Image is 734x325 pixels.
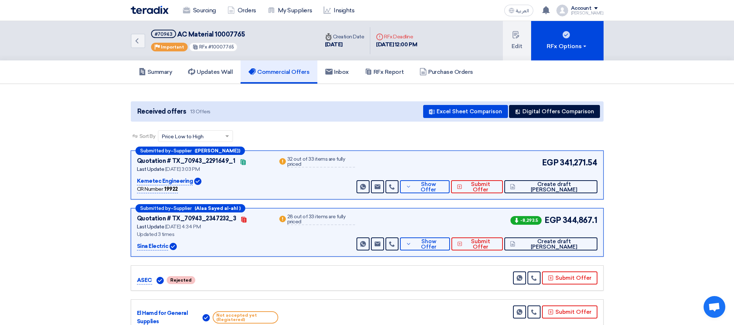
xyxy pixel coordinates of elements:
[137,177,193,186] p: Kemetec Engineering
[174,148,192,153] span: Supplier
[413,182,444,193] span: Show Offer
[195,148,240,153] b: ([PERSON_NAME])
[199,44,207,50] span: RFx
[135,147,245,155] div: –
[241,60,317,84] a: Commercial Offers
[423,105,508,118] button: Excel Sheet Comparison
[137,242,168,251] p: Sina Electric
[137,224,164,230] span: Last Update
[516,8,529,13] span: العربية
[162,133,204,140] span: Price Low to High
[412,60,481,84] a: Purchase Orders
[542,157,559,169] span: EGP
[208,44,234,50] span: #10007765
[504,180,597,193] button: Create draft [PERSON_NAME]
[517,182,591,193] span: Create draft [PERSON_NAME]
[325,33,364,41] div: Creation Date
[140,206,171,211] span: Submitted by
[547,42,588,51] div: RFx Options
[464,239,497,250] span: Submit Offer
[137,107,186,117] span: Received offers
[203,314,210,321] img: Verified Account
[464,182,497,193] span: Submit Offer
[317,60,357,84] a: Inbox
[400,237,450,250] button: Show Offer
[249,68,309,76] h5: Commercial Offers
[560,157,597,169] span: 341,271.54
[131,6,168,14] img: Teradix logo
[157,277,164,284] img: Verified Account
[222,3,262,18] a: Orders
[167,276,195,284] span: Rejected
[137,214,236,223] div: Quotation # TX_70943_2347232_3
[140,148,171,153] span: Submitted by
[287,157,355,168] div: 32 out of 33 items are fully priced
[571,5,592,12] div: Account
[137,185,178,193] div: CR Number :
[165,224,201,230] span: [DATE] 4:34 PM
[365,68,404,76] h5: RFx Report
[164,186,178,192] b: 19922
[137,231,269,238] div: Updated 3 times
[131,60,180,84] a: Summary
[451,237,503,250] button: Submit Offer
[400,180,450,193] button: Show Offer
[420,68,473,76] h5: Purchase Orders
[139,132,155,140] span: Sort By
[325,41,364,49] div: [DATE]
[287,214,355,225] div: 28 out of 33 items are fully priced
[135,204,245,212] div: –
[194,178,201,185] img: Verified Account
[510,216,542,225] span: -8,293.5
[165,166,200,172] span: [DATE] 3:03 PM
[376,41,417,49] div: [DATE] 12:00 PM
[451,180,502,193] button: Submit Offer
[357,60,412,84] a: RFx Report
[504,5,533,16] button: العربية
[517,239,591,250] span: Create draft [PERSON_NAME]
[571,11,604,15] div: [PERSON_NAME]
[177,3,222,18] a: Sourcing
[213,311,278,324] span: Not accepted yet (Registered)
[503,21,531,60] button: Edit
[137,157,235,165] div: Quotation # TX_70943_2291649_1
[155,32,172,37] div: #70943
[137,276,152,285] p: ASEC
[151,30,245,39] h5: AC Material 10007765
[262,3,318,18] a: My Suppliers
[704,296,725,318] div: Open chat
[137,166,164,172] span: Last Update
[195,206,241,211] b: (Alaa Sayed al-ahl )
[376,33,417,41] div: RFx Deadline
[177,30,245,38] span: AC Material 10007765
[139,68,172,76] h5: Summary
[174,206,192,211] span: Supplier
[161,45,184,50] span: Important
[318,3,360,18] a: Insights
[531,21,604,60] button: RFx Options
[542,305,597,318] button: Submit Offer
[545,214,561,226] span: EGP
[413,239,444,250] span: Show Offer
[180,60,241,84] a: Updates Wall
[542,271,597,284] button: Submit Offer
[556,5,568,16] img: profile_test.png
[188,68,233,76] h5: Updates Wall
[509,105,600,118] button: Digital Offers Comparison
[563,214,597,226] span: 344,867.1
[190,108,210,115] span: 13 Offers
[325,68,349,76] h5: Inbox
[170,243,177,250] img: Verified Account
[504,237,597,250] button: Create draft [PERSON_NAME]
